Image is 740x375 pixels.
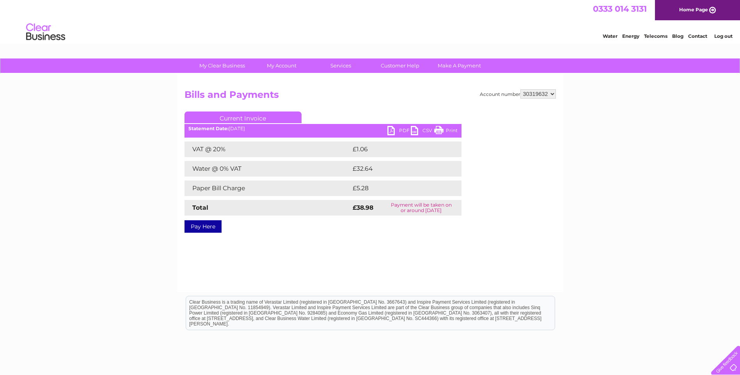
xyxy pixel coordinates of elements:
[188,126,229,131] b: Statement Date:
[185,126,461,131] div: [DATE]
[434,126,458,137] a: Print
[688,33,707,39] a: Contact
[26,20,66,44] img: logo.png
[185,89,556,104] h2: Bills and Payments
[368,58,432,73] a: Customer Help
[185,111,302,123] a: Current Invoice
[351,180,443,196] td: £5.28
[644,33,667,39] a: Telecoms
[603,33,618,39] a: Water
[427,58,492,73] a: Make A Payment
[309,58,373,73] a: Services
[714,33,733,39] a: Log out
[351,161,446,177] td: £32.64
[672,33,683,39] a: Blog
[351,142,443,157] td: £1.06
[186,4,555,38] div: Clear Business is a trading name of Verastar Limited (registered in [GEOGRAPHIC_DATA] No. 3667643...
[185,180,351,196] td: Paper Bill Charge
[480,89,556,99] div: Account number
[192,204,208,211] strong: Total
[190,58,254,73] a: My Clear Business
[185,220,222,233] a: Pay Here
[593,4,647,14] a: 0333 014 3131
[622,33,639,39] a: Energy
[249,58,314,73] a: My Account
[185,161,351,177] td: Water @ 0% VAT
[387,126,411,137] a: PDF
[353,204,373,211] strong: £38.98
[185,142,351,157] td: VAT @ 20%
[381,200,461,216] td: Payment will be taken on or around [DATE]
[411,126,434,137] a: CSV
